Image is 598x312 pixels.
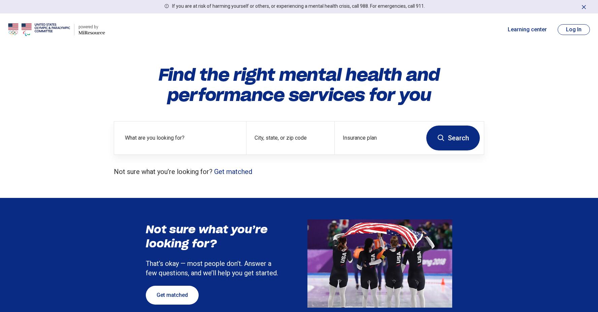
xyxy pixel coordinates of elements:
[8,22,70,38] img: USOPC
[78,24,105,30] div: powered by
[146,286,199,305] a: Get matched
[125,134,238,142] label: What are you looking for?
[146,222,280,250] h3: Not sure what you’re looking for?
[558,24,590,35] button: Log In
[580,3,587,11] button: Dismiss
[214,168,252,176] a: Get matched
[114,167,484,176] p: Not sure what you’re looking for?
[146,259,280,278] p: That’s okay — most people don’t. Answer a few questions, and we’ll help you get started.
[8,22,105,38] a: USOPCpowered by
[508,26,547,34] a: Learning center
[172,3,425,10] p: If you are at risk of harming yourself or others, or experiencing a mental health crisis, call 98...
[426,126,480,150] button: Search
[114,65,484,105] h1: Find the right mental health and performance services for you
